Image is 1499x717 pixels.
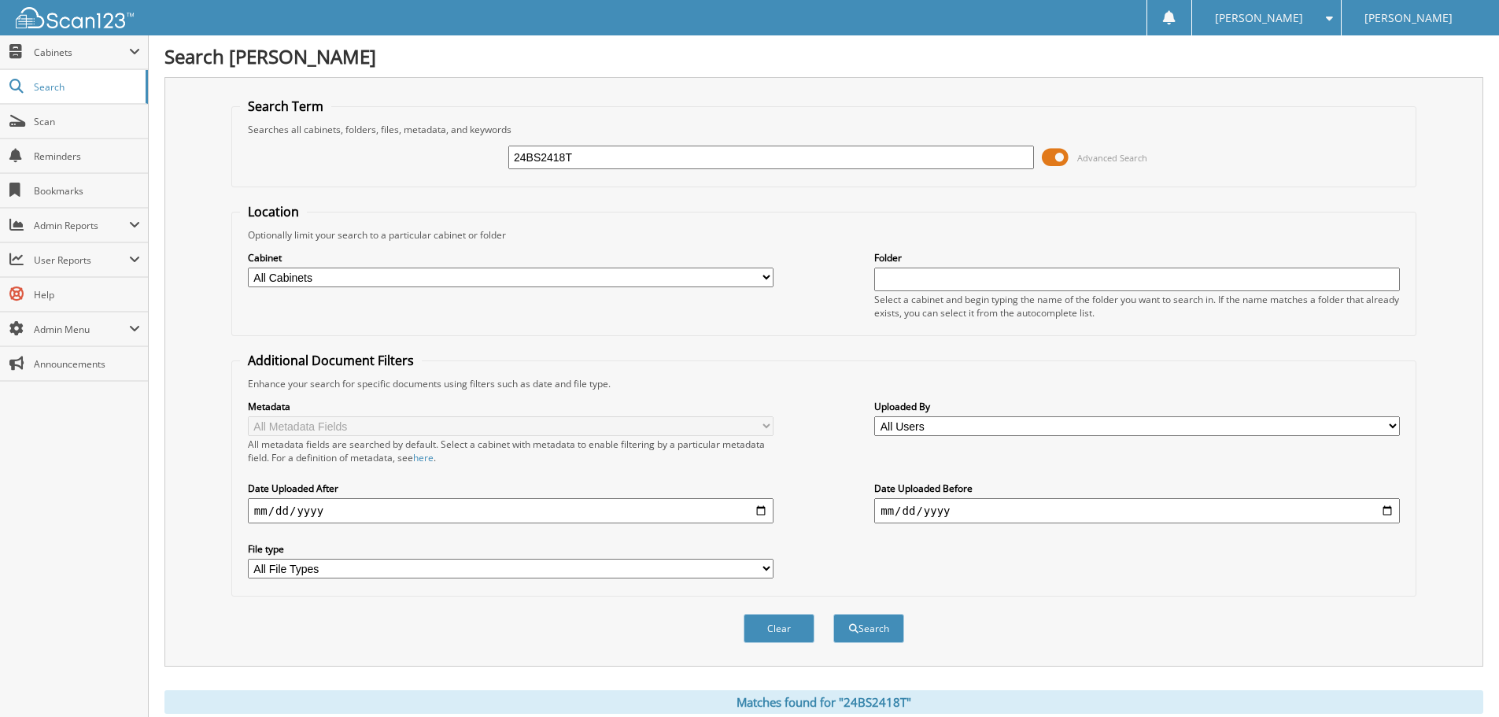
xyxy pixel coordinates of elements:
label: Uploaded By [874,400,1400,413]
span: Admin Reports [34,219,129,232]
input: start [248,498,773,523]
a: here [413,451,434,464]
span: Bookmarks [34,184,140,198]
span: Reminders [34,150,140,163]
h1: Search [PERSON_NAME] [164,43,1483,69]
span: Help [34,288,140,301]
label: Metadata [248,400,773,413]
div: Select a cabinet and begin typing the name of the folder you want to search in. If the name match... [874,293,1400,320]
span: Advanced Search [1077,152,1147,164]
span: Cabinets [34,46,129,59]
span: Announcements [34,357,140,371]
div: All metadata fields are searched by default. Select a cabinet with metadata to enable filtering b... [248,438,773,464]
span: Admin Menu [34,323,129,336]
legend: Search Term [240,98,331,115]
label: Cabinet [248,251,773,264]
div: Optionally limit your search to a particular cabinet or folder [240,228,1408,242]
button: Search [833,614,904,643]
img: scan123-logo-white.svg [16,7,134,28]
input: end [874,498,1400,523]
span: User Reports [34,253,129,267]
legend: Location [240,203,307,220]
label: Date Uploaded Before [874,482,1400,495]
div: Searches all cabinets, folders, files, metadata, and keywords [240,123,1408,136]
label: File type [248,542,773,556]
span: Search [34,80,138,94]
div: Matches found for "24BS2418T" [164,690,1483,714]
span: Scan [34,115,140,128]
label: Date Uploaded After [248,482,773,495]
span: [PERSON_NAME] [1364,13,1453,23]
div: Enhance your search for specific documents using filters such as date and file type. [240,377,1408,390]
span: [PERSON_NAME] [1215,13,1303,23]
button: Clear [744,614,814,643]
legend: Additional Document Filters [240,352,422,369]
label: Folder [874,251,1400,264]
